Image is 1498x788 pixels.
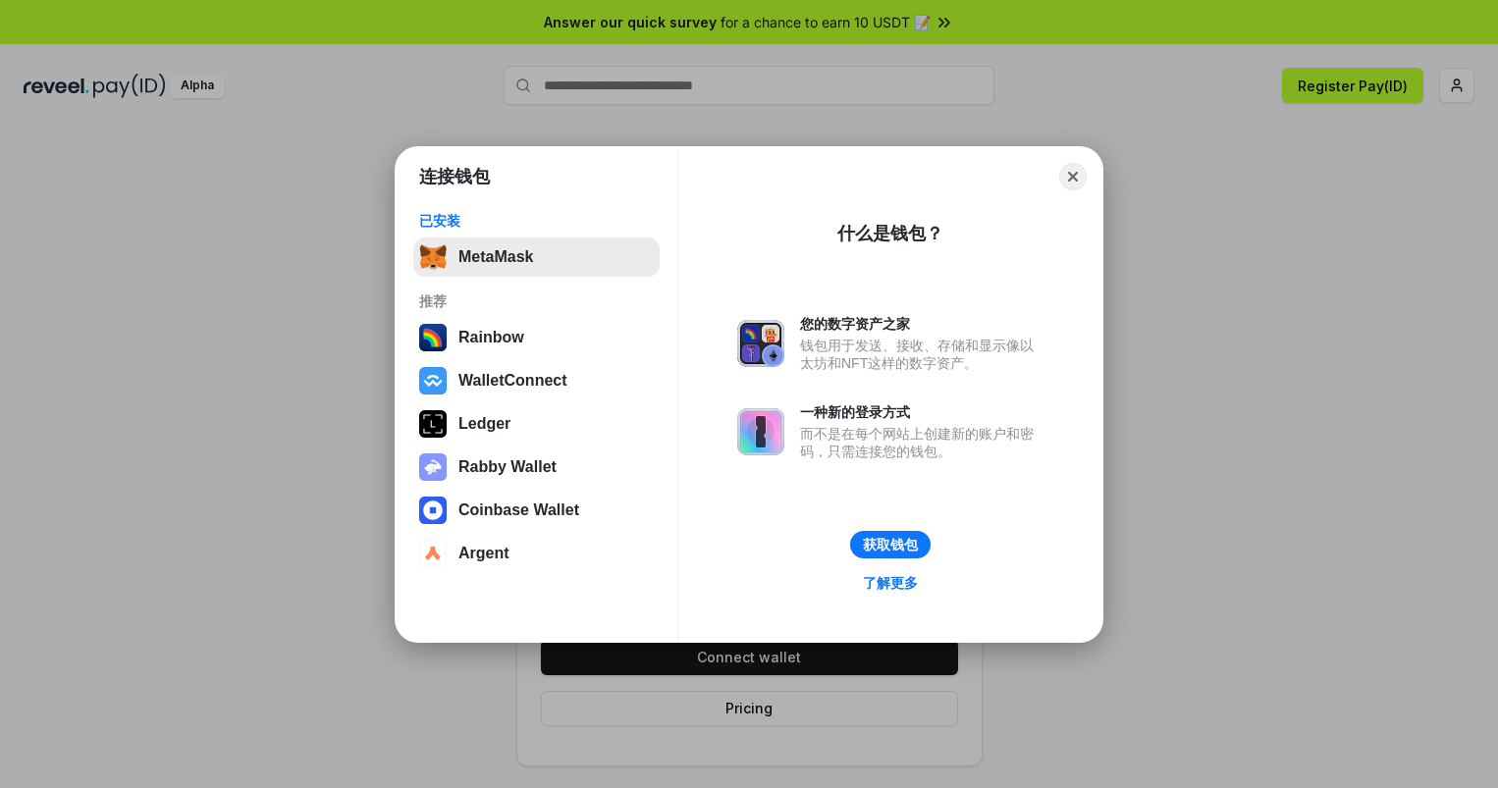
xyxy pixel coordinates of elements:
div: Coinbase Wallet [458,501,579,519]
img: svg+xml,%3Csvg%20xmlns%3D%22http%3A%2F%2Fwww.w3.org%2F2000%2Fsvg%22%20fill%3D%22none%22%20viewBox... [737,408,784,455]
button: Ledger [413,404,660,444]
div: Ledger [458,415,510,433]
img: svg+xml,%3Csvg%20xmlns%3D%22http%3A%2F%2Fwww.w3.org%2F2000%2Fsvg%22%20width%3D%2228%22%20height%3... [419,410,447,438]
h1: 连接钱包 [419,165,490,188]
button: Coinbase Wallet [413,491,660,530]
img: svg+xml,%3Csvg%20xmlns%3D%22http%3A%2F%2Fwww.w3.org%2F2000%2Fsvg%22%20fill%3D%22none%22%20viewBox... [419,453,447,481]
div: 什么是钱包？ [837,222,943,245]
img: svg+xml,%3Csvg%20width%3D%2228%22%20height%3D%2228%22%20viewBox%3D%220%200%2028%2028%22%20fill%3D... [419,540,447,567]
button: Close [1059,163,1087,190]
div: Rabby Wallet [458,458,557,476]
div: 钱包用于发送、接收、存储和显示像以太坊和NFT这样的数字资产。 [800,337,1043,372]
div: MetaMask [458,248,533,266]
div: 获取钱包 [863,536,918,553]
button: 获取钱包 [850,531,931,558]
div: 已安装 [419,212,654,230]
button: Argent [413,534,660,573]
a: 了解更多 [851,570,930,596]
img: svg+xml,%3Csvg%20width%3D%2228%22%20height%3D%2228%22%20viewBox%3D%220%200%2028%2028%22%20fill%3D... [419,367,447,394]
img: svg+xml,%3Csvg%20width%3D%2228%22%20height%3D%2228%22%20viewBox%3D%220%200%2028%2028%22%20fill%3D... [419,497,447,524]
button: Rabby Wallet [413,447,660,487]
div: 推荐 [419,292,654,310]
div: 一种新的登录方式 [800,403,1043,421]
div: 您的数字资产之家 [800,315,1043,333]
div: Rainbow [458,329,524,346]
button: MetaMask [413,237,660,277]
img: svg+xml,%3Csvg%20fill%3D%22none%22%20height%3D%2233%22%20viewBox%3D%220%200%2035%2033%22%20width%... [419,243,447,271]
div: WalletConnect [458,372,567,390]
div: Argent [458,545,509,562]
button: WalletConnect [413,361,660,400]
div: 而不是在每个网站上创建新的账户和密码，只需连接您的钱包。 [800,425,1043,460]
img: svg+xml,%3Csvg%20width%3D%22120%22%20height%3D%22120%22%20viewBox%3D%220%200%20120%20120%22%20fil... [419,324,447,351]
div: 了解更多 [863,574,918,592]
button: Rainbow [413,318,660,357]
img: svg+xml,%3Csvg%20xmlns%3D%22http%3A%2F%2Fwww.w3.org%2F2000%2Fsvg%22%20fill%3D%22none%22%20viewBox... [737,320,784,367]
